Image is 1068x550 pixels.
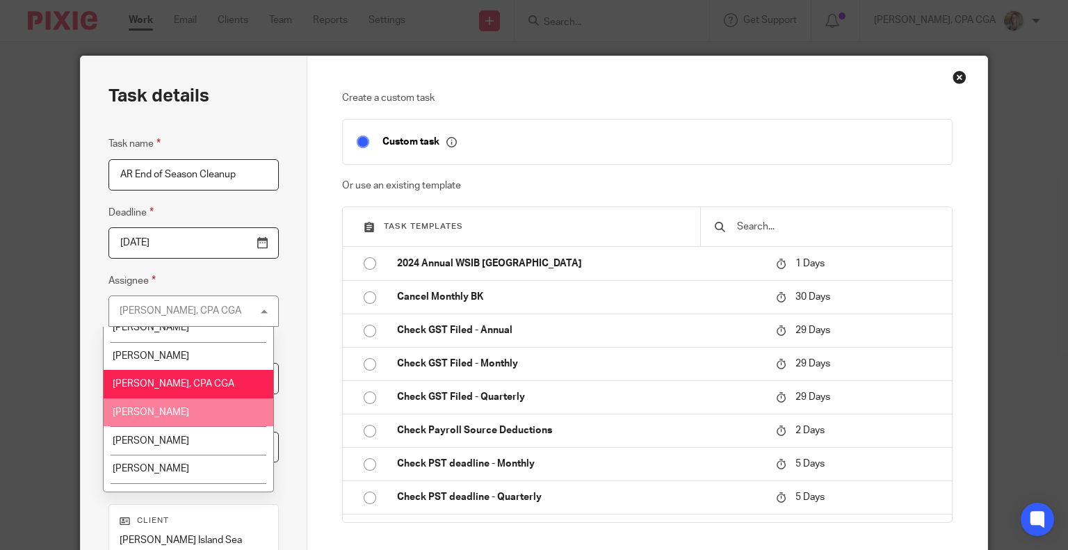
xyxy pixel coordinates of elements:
[795,459,825,469] span: 5 Days
[397,457,762,471] p: Check PST deadline - Monthly
[113,407,189,417] span: [PERSON_NAME]
[108,159,279,191] input: Task name
[397,490,762,504] p: Check PST deadline - Quarterly
[113,323,189,332] span: [PERSON_NAME]
[108,227,279,259] input: Pick a date
[795,325,830,335] span: 29 Days
[108,273,156,289] label: Assignee
[113,464,189,474] span: [PERSON_NAME]
[397,390,762,404] p: Check GST Filed - Quarterly
[120,306,241,316] div: [PERSON_NAME], CPA CGA
[113,351,189,361] span: [PERSON_NAME]
[397,323,762,337] p: Check GST Filed - Annual
[108,136,161,152] label: Task name
[108,84,209,108] h2: Task details
[342,91,953,105] p: Create a custom task
[795,292,830,302] span: 30 Days
[113,436,189,446] span: [PERSON_NAME]
[342,179,953,193] p: Or use an existing template
[795,359,830,369] span: 29 Days
[120,515,268,526] p: Client
[736,219,938,234] input: Search...
[397,257,762,270] p: 2024 Annual WSIB [GEOGRAPHIC_DATA]
[953,70,966,84] div: Close this dialog window
[113,379,234,389] span: [PERSON_NAME], CPA CGA
[397,357,762,371] p: Check GST Filed - Monthly
[382,136,457,148] p: Custom task
[795,259,825,268] span: 1 Days
[795,392,830,402] span: 29 Days
[397,423,762,437] p: Check Payroll Source Deductions
[795,426,825,435] span: 2 Days
[397,290,762,304] p: Cancel Monthly BK
[795,492,825,502] span: 5 Days
[384,223,463,230] span: Task templates
[108,204,154,220] label: Deadline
